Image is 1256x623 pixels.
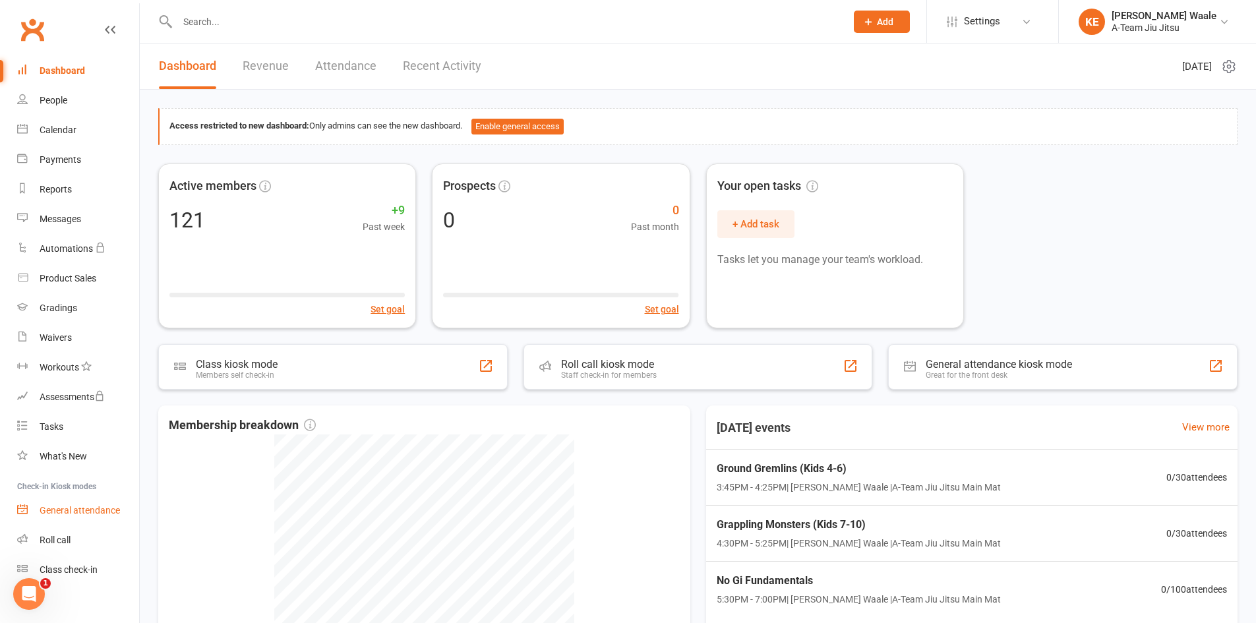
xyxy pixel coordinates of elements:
div: Tasks [40,421,63,432]
p: Tasks let you manage your team's workload. [717,251,953,268]
div: People [40,95,67,105]
div: Product Sales [40,273,96,283]
span: Settings [964,7,1000,36]
div: Gradings [40,303,77,313]
a: Tasks [17,412,139,442]
div: Automations [40,243,93,254]
a: Automations [17,234,139,264]
a: Gradings [17,293,139,323]
iframe: Intercom live chat [13,578,45,610]
div: Class check-in [40,564,98,575]
span: 3:45PM - 4:25PM | [PERSON_NAME] Waale | A-Team Jiu Jitsu Main Mat [717,480,1001,494]
a: Payments [17,145,139,175]
span: +9 [363,201,405,220]
div: Dashboard [40,65,85,76]
div: What's New [40,451,87,461]
button: Set goal [645,302,679,316]
a: Class kiosk mode [17,555,139,585]
span: 0 [631,201,679,220]
span: 0 / 30 attendees [1166,470,1227,485]
div: Messages [40,214,81,224]
div: Waivers [40,332,72,343]
div: General attendance kiosk mode [926,358,1072,371]
div: Roll call kiosk mode [561,358,657,371]
span: Prospects [443,177,496,196]
a: Dashboard [159,44,216,89]
div: Calendar [40,125,76,135]
span: Membership breakdown [169,416,316,435]
div: Workouts [40,362,79,372]
a: People [17,86,139,115]
a: Clubworx [16,13,49,46]
div: 121 [169,210,205,231]
span: [DATE] [1182,59,1212,74]
button: Add [854,11,910,33]
span: Past month [631,220,679,234]
div: Staff check-in for members [561,371,657,380]
span: Grappling Monsters (Kids 7-10) [717,516,1001,533]
h3: [DATE] events [706,416,801,440]
strong: Access restricted to new dashboard: [169,121,309,131]
div: Roll call [40,535,71,545]
span: No Gi Fundamentals [717,572,1001,589]
button: Set goal [371,302,405,316]
span: 0 / 30 attendees [1166,526,1227,541]
a: Dashboard [17,56,139,86]
span: Add [877,16,893,27]
span: Ground Gremlins (Kids 4-6) [717,460,1001,477]
a: Workouts [17,353,139,382]
a: Attendance [315,44,376,89]
a: What's New [17,442,139,471]
a: Waivers [17,323,139,353]
span: 5:30PM - 7:00PM | [PERSON_NAME] Waale | A-Team Jiu Jitsu Main Mat [717,592,1001,607]
a: Recent Activity [403,44,481,89]
a: General attendance kiosk mode [17,496,139,525]
div: Payments [40,154,81,165]
div: [PERSON_NAME] Waale [1112,10,1216,22]
a: Calendar [17,115,139,145]
a: Product Sales [17,264,139,293]
button: Enable general access [471,119,564,134]
div: Members self check-in [196,371,278,380]
div: Reports [40,184,72,194]
a: Reports [17,175,139,204]
span: Your open tasks [717,177,818,196]
div: Only admins can see the new dashboard. [169,119,1227,134]
div: Great for the front desk [926,371,1072,380]
span: 0 / 100 attendees [1161,582,1227,597]
a: Roll call [17,525,139,555]
a: Messages [17,204,139,234]
span: 4:30PM - 5:25PM | [PERSON_NAME] Waale | A-Team Jiu Jitsu Main Mat [717,536,1001,550]
span: 1 [40,578,51,589]
div: A-Team Jiu Jitsu [1112,22,1216,34]
a: Assessments [17,382,139,412]
div: KE [1079,9,1105,35]
div: General attendance [40,505,120,516]
a: Revenue [243,44,289,89]
a: View more [1182,419,1230,435]
div: Assessments [40,392,105,402]
div: Class kiosk mode [196,358,278,371]
button: + Add task [717,210,794,238]
span: Active members [169,177,256,196]
span: Past week [363,220,405,234]
input: Search... [173,13,837,31]
div: 0 [443,210,455,231]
